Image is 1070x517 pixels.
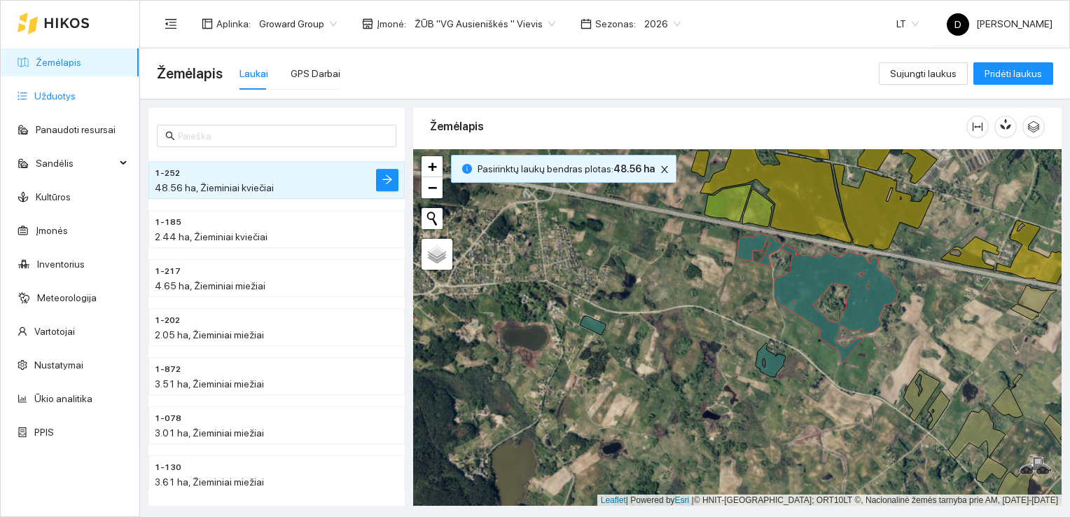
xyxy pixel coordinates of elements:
[155,329,264,340] span: 2.05 ha, Žieminiai miežiai
[291,66,340,81] div: GPS Darbai
[967,121,988,132] span: column-width
[966,116,989,138] button: column-width
[377,16,406,32] span: Įmonė :
[36,225,68,236] a: Įmonės
[155,265,181,278] span: 1-217
[382,174,393,187] span: arrow-right
[155,427,264,439] span: 3.01 ha, Žieminiai miežiai
[954,13,961,36] span: D
[178,128,388,144] input: Paieška
[155,167,180,180] span: 1-252
[155,314,180,327] span: 1-202
[155,363,181,376] span: 1-872
[973,62,1053,85] button: Pridėti laukus
[37,258,85,270] a: Inventorius
[613,163,655,174] b: 48.56 ha
[657,165,672,174] span: close
[644,13,681,34] span: 2026
[890,66,957,81] span: Sujungti laukus
[428,158,437,175] span: +
[879,68,968,79] a: Sujungti laukus
[34,427,54,438] a: PPIS
[422,208,443,229] button: Initiate a new search
[34,393,92,404] a: Ūkio analitika
[36,57,81,68] a: Žemėlapis
[973,68,1053,79] a: Pridėti laukus
[947,18,1052,29] span: [PERSON_NAME]
[155,182,274,193] span: 48.56 ha, Žieminiai kviečiai
[422,177,443,198] a: Zoom out
[601,495,626,505] a: Leaflet
[879,62,968,85] button: Sujungti laukus
[36,191,71,202] a: Kultūros
[155,412,181,425] span: 1-078
[259,13,337,34] span: Groward Group
[422,239,452,270] a: Layers
[155,280,265,291] span: 4.65 ha, Žieminiai miežiai
[595,16,636,32] span: Sezonas :
[675,495,690,505] a: Esri
[239,66,268,81] div: Laukai
[896,13,919,34] span: LT
[34,90,76,102] a: Užduotys
[430,106,966,146] div: Žemėlapis
[34,326,75,337] a: Vartotojai
[415,13,555,34] span: ŽŪB "VG Ausieniškės " Vievis
[37,292,97,303] a: Meteorologija
[376,169,398,191] button: arrow-right
[157,10,185,38] button: menu-fold
[422,156,443,177] a: Zoom in
[428,179,437,196] span: −
[478,161,655,177] span: Pasirinktų laukų bendras plotas :
[157,62,223,85] span: Žemėlapis
[165,131,175,141] span: search
[462,164,472,174] span: info-circle
[597,495,1062,506] div: | Powered by © HNIT-[GEOGRAPHIC_DATA]; ORT10LT ©, Nacionalinė žemės tarnyba prie AM, [DATE]-[DATE]
[155,476,264,488] span: 3.61 ha, Žieminiai miežiai
[656,161,673,178] button: close
[216,16,251,32] span: Aplinka :
[34,359,83,371] a: Nustatymai
[36,149,116,177] span: Sandėlis
[692,495,694,505] span: |
[155,231,267,242] span: 2.44 ha, Žieminiai kviečiai
[581,18,592,29] span: calendar
[155,216,181,229] span: 1-185
[155,461,181,474] span: 1-130
[36,124,116,135] a: Panaudoti resursai
[155,378,264,390] span: 3.51 ha, Žieminiai miežiai
[985,66,1042,81] span: Pridėti laukus
[165,18,177,30] span: menu-fold
[202,18,213,29] span: layout
[362,18,373,29] span: shop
